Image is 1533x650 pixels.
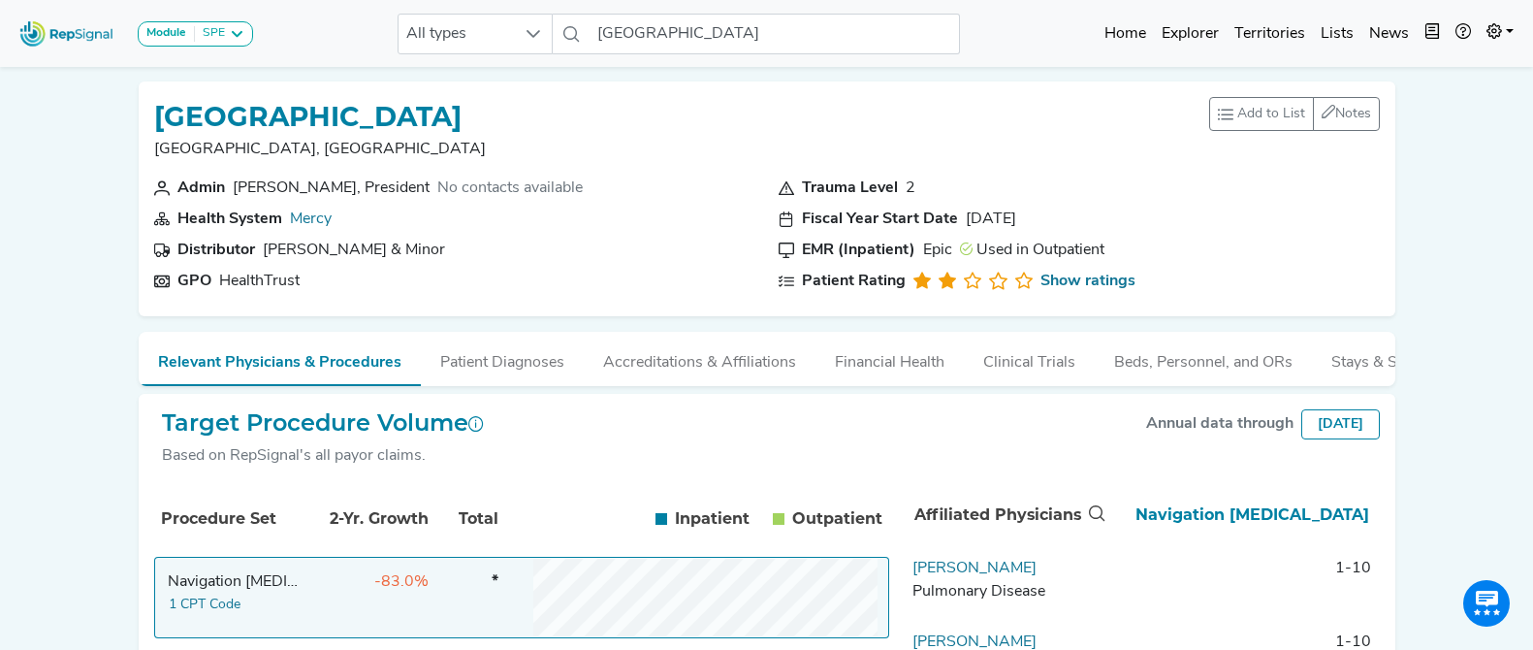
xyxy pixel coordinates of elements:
[792,507,882,531] span: Outpatient
[590,14,960,54] input: Search a physician or facility
[923,239,952,262] div: Epic
[1335,107,1371,121] span: Notes
[1312,332,1465,384] button: Stays & Services
[233,177,430,200] div: Sean Hogan, President
[1313,97,1380,131] button: Notes
[1095,332,1312,384] button: Beds, Personnel, and ORs
[802,239,915,262] div: EMR (Inpatient)
[960,239,1104,262] div: Used in Outpatient
[158,486,303,552] th: Procedure Set
[1154,15,1227,53] a: Explorer
[154,101,486,134] h1: [GEOGRAPHIC_DATA]
[195,26,225,42] div: SPE
[1209,97,1314,131] button: Add to List
[146,27,186,39] strong: Module
[802,177,898,200] div: Trauma Level
[437,177,583,200] div: No contacts available
[154,138,486,161] p: [GEOGRAPHIC_DATA], [GEOGRAPHIC_DATA]
[966,208,1016,231] div: [DATE]
[815,332,964,384] button: Financial Health
[305,486,431,552] th: 2-Yr. Growth
[168,594,241,616] button: 1 CPT Code
[1109,483,1379,547] th: Navigation Bronchoscopy
[802,270,906,293] div: Patient Rating
[912,634,1037,650] a: [PERSON_NAME]
[219,270,300,293] div: HealthTrust
[1313,15,1361,53] a: Lists
[1146,412,1293,436] div: Annual data through
[1209,97,1380,131] div: toolbar
[177,208,282,231] div: Health System
[177,239,255,262] div: Distributor
[263,239,445,262] div: Owens & Minor
[139,332,421,386] button: Relevant Physicians & Procedures
[1097,15,1154,53] a: Home
[177,177,225,200] div: Admin
[399,15,515,53] span: All types
[168,570,301,594] div: Navigation Bronchoscopy
[162,409,484,438] h2: Target Procedure Volume
[433,486,501,552] th: Total
[675,507,750,531] span: Inpatient
[1301,409,1380,439] div: [DATE]
[584,332,815,384] button: Accreditations & Affiliations
[1227,15,1313,53] a: Territories
[421,332,584,384] button: Patient Diagnoses
[1040,270,1135,293] a: Show ratings
[906,177,915,200] div: 2
[1417,15,1448,53] button: Intel Book
[374,574,429,590] span: -83.0%
[1361,15,1417,53] a: News
[1237,104,1305,124] span: Add to List
[290,208,332,231] div: Mercy
[233,177,430,200] div: [PERSON_NAME], President
[290,211,332,227] a: Mercy
[964,332,1095,384] button: Clinical Trials
[138,21,253,47] button: ModuleSPE
[912,580,1101,603] div: Pulmonary Disease
[912,561,1037,576] a: [PERSON_NAME]
[1108,557,1380,615] td: 1-10
[906,483,1109,547] th: Affiliated Physicians
[177,270,211,293] div: GPO
[162,444,484,468] div: Based on RepSignal's all payor claims.
[802,208,958,231] div: Fiscal Year Start Date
